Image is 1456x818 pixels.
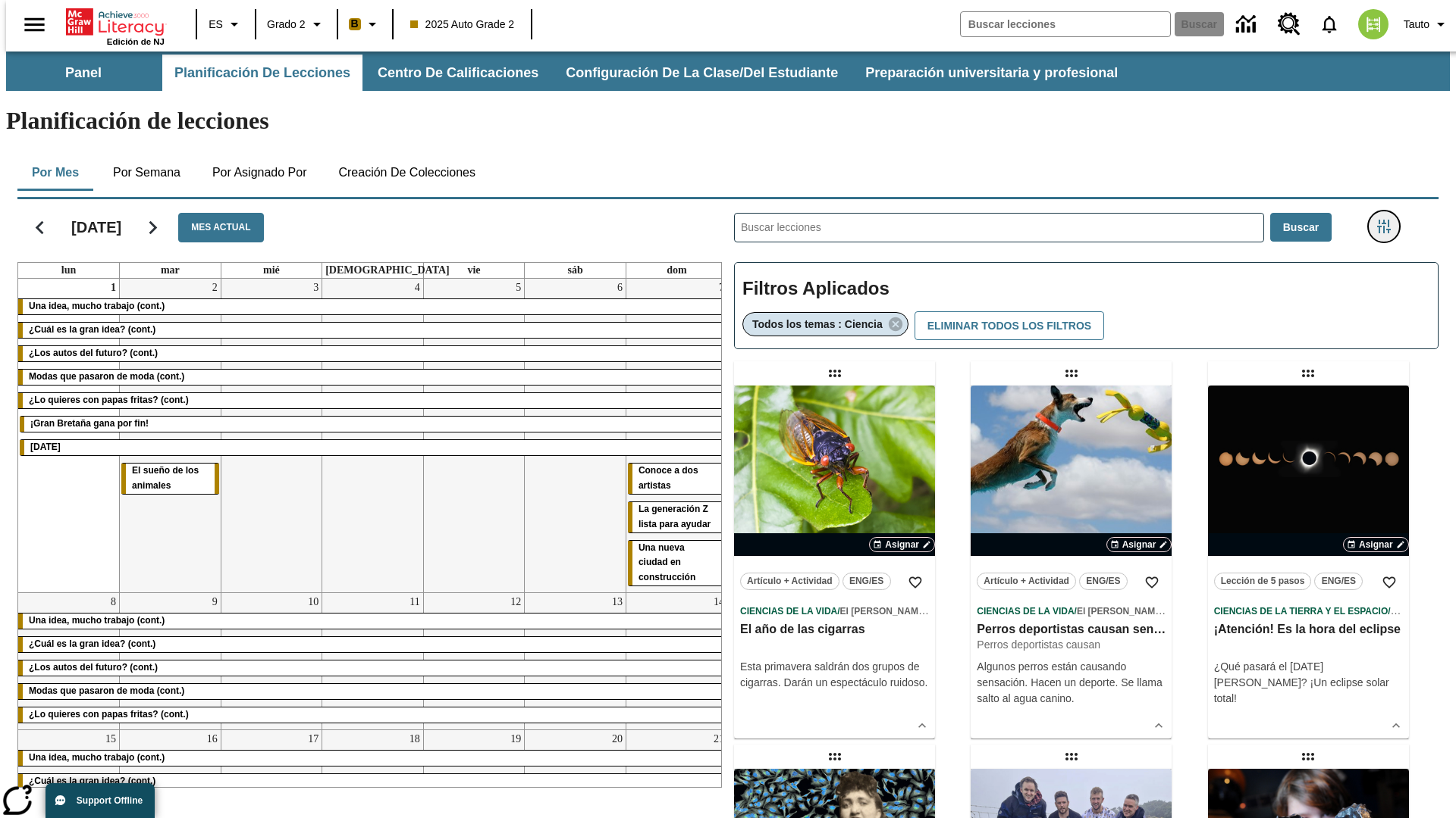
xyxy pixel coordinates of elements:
[1404,17,1429,33] span: Tauto
[58,263,79,278] a: lunes
[742,270,1430,308] h2: Filtros Aplicados
[305,730,322,748] a: 17 de septiembre de 2025
[18,684,727,699] div: Modas que pasaron de moda (cont.)
[740,622,929,638] h3: El año de las cigarras
[1059,745,1084,769] div: Lección arrastrable: ¡Humanos al rescate!
[178,213,263,242] button: Mes actual
[20,417,726,432] div: ¡Gran Bretaña gana por fin!
[823,361,847,386] div: Lección arrastrable: El año de las cigarras
[1075,606,1077,617] span: /
[961,12,1170,36] input: Buscar campo
[6,52,1450,91] div: Subbarra de navegación
[410,17,515,33] span: 2025 Auto Grade 2
[735,214,1263,242] input: Buscar lecciones
[322,593,424,730] td: 11 de septiembre de 2025
[29,776,155,786] span: ¿Cuál es la gran idea? (cont.)
[1388,604,1401,617] span: /
[132,465,199,491] span: El sueño de los animales
[133,208,172,247] button: Seguir
[202,11,250,38] button: Lenguaje: ES, Selecciona un idioma
[609,593,626,611] a: 13 de septiembre de 2025
[8,55,159,91] button: Panel
[464,263,483,278] a: viernes
[628,464,726,494] div: Conoce a dos artistas
[107,37,165,46] span: Edición de NJ
[740,573,839,590] button: Artículo + Actividad
[108,279,119,297] a: 1 de septiembre de 2025
[1358,9,1389,39] img: avatar image
[18,370,727,385] div: Modas que pasaron de moda (cont.)
[45,783,155,818] button: Support Offline
[507,730,524,748] a: 19 de septiembre de 2025
[1343,537,1409,552] button: Asignar Elegir fechas
[1214,606,1389,617] span: Ciencias de la Tierra y el Espacio
[823,745,847,769] div: Lección arrastrable: Las células HeLa cambiaron la ciencia
[102,730,119,748] a: 15 de septiembre de 2025
[1385,714,1407,737] button: Ver más
[840,606,959,617] span: El [PERSON_NAME] animal
[639,542,695,583] span: Una nueva ciudad en construcción
[412,279,423,297] a: 4 de septiembre de 2025
[614,279,626,297] a: 6 de septiembre de 2025
[977,606,1074,617] span: Ciencias de la Vida
[752,318,883,330] span: Todos los temas : Ciencia
[911,714,934,737] button: Ver más
[564,263,585,278] a: sábado
[18,323,727,338] div: ¿Cuál es la gran idea? (cont.)
[343,11,388,38] button: Boost El color de la clase es anaranjado claro. Cambiar el color de la clase.
[1059,361,1084,386] div: Lección arrastrable: Perros deportistas causan sensación
[209,593,221,611] a: 9 de septiembre de 2025
[260,263,283,278] a: miércoles
[513,279,524,297] a: 5 de septiembre de 2025
[18,346,727,361] div: ¿Los autos del futuro? (cont.)
[740,659,929,691] div: Esta primavera saldrán dos grupos de cigarras. Darán un espectáculo ruidoso.
[740,606,837,617] span: Ciencias de la Vida
[977,573,1076,590] button: Artículo + Actividad
[837,606,839,617] span: /
[734,386,935,738] div: lesson details
[1086,573,1120,589] span: ENG/ES
[366,55,551,91] button: Centro de calificaciones
[984,573,1069,589] span: Artículo + Actividad
[326,155,488,191] button: Creación de colecciones
[71,218,121,236] h2: [DATE]
[664,263,689,278] a: domingo
[18,774,727,789] div: ¿Cuál es la gran idea? (cont.)
[711,593,727,611] a: 14 de septiembre de 2025
[29,662,158,673] span: ¿Los autos del futuro? (cont.)
[1296,745,1320,769] div: Lección arrastrable: Cómo cazar meteoritos
[525,279,626,593] td: 6 de septiembre de 2025
[322,263,453,278] a: jueves
[1270,213,1332,242] button: Buscar
[121,464,219,494] div: El sueño de los animales
[1106,537,1172,552] button: Asignar Elegir fechas
[406,730,423,748] a: 18 de septiembre de 2025
[18,593,120,730] td: 8 de septiembre de 2025
[30,442,61,452] span: Día del Trabajo
[885,538,919,551] span: Asignar
[29,709,189,720] span: ¿Lo quieres con papas fritas? (cont.)
[977,622,1166,638] h3: Perros deportistas causan sensación
[221,593,322,730] td: 10 de septiembre de 2025
[1214,573,1312,590] button: Lección de 5 pasos
[915,311,1104,341] button: Eliminar todos los filtros
[609,730,626,748] a: 20 de septiembre de 2025
[742,312,908,336] div: Eliminar Todos los temas : Ciencia el ítem seleccionado del filtro
[29,301,165,311] span: Una idea, mucho trabajo (cont.)
[20,440,726,455] div: Día del Trabajo
[628,541,726,586] div: Una nueva ciudad en construcción
[1269,4,1310,45] a: Centro de recursos, Se abrirá en una pestaña nueva.
[209,17,223,33] span: ES
[1214,622,1403,638] h3: ¡Atención! Es la hora del eclipse
[101,155,193,191] button: Por semana
[204,730,221,748] a: 16 de septiembre de 2025
[305,593,322,611] a: 10 de septiembre de 2025
[1214,659,1403,707] div: ¿Qué pasará el [DATE][PERSON_NAME]? ¡Un eclipse solar total!
[18,637,727,652] div: ¿Cuál es la gran idea? (cont.)
[221,279,322,593] td: 3 de septiembre de 2025
[1214,603,1403,619] span: Tema: Ciencias de la Tierra y el Espacio/El sistema solar
[849,573,883,589] span: ENG/ES
[77,795,143,806] span: Support Offline
[507,593,524,611] a: 12 de septiembre de 2025
[869,537,935,552] button: Asignar Elegir fechas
